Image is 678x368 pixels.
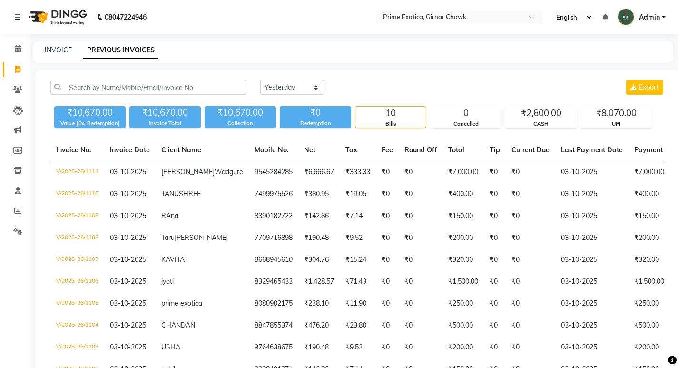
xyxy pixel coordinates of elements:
td: ₹0 [484,271,506,293]
td: ₹400.00 [442,183,484,205]
td: ₹0 [376,227,399,249]
td: ₹0 [399,227,442,249]
span: 03-10-2025 [110,343,146,351]
span: TANUSHREE [161,189,201,198]
td: ₹200.00 [442,227,484,249]
td: 03-10-2025 [555,249,629,271]
td: ₹0 [506,205,555,227]
span: Wadgure [215,168,243,176]
td: ₹190.48 [298,337,340,358]
td: ₹0 [506,271,555,293]
td: V/2025-26/1105 [50,293,104,315]
td: V/2025-26/1111 [50,161,104,184]
td: ₹0 [484,183,506,205]
td: ₹7,000.00 [442,161,484,184]
td: 03-10-2025 [555,205,629,227]
td: ₹150.00 [442,205,484,227]
span: 03-10-2025 [110,211,146,220]
td: ₹0 [484,315,506,337]
img: logo [24,4,89,30]
td: ₹0 [506,249,555,271]
span: KAVITA [161,255,185,264]
td: V/2025-26/1108 [50,227,104,249]
td: ₹0 [506,227,555,249]
td: ₹320.00 [442,249,484,271]
div: 10 [355,107,426,120]
span: Last Payment Date [561,146,623,154]
span: Fee [382,146,393,154]
td: V/2025-26/1106 [50,271,104,293]
td: ₹19.05 [340,183,376,205]
td: 7499975526 [249,183,298,205]
span: 03-10-2025 [110,189,146,198]
span: Invoice Date [110,146,150,154]
td: ₹0 [399,161,442,184]
td: ₹0 [506,337,555,358]
span: Tip [490,146,500,154]
td: ₹0 [484,337,506,358]
span: 03-10-2025 [110,299,146,308]
td: 03-10-2025 [555,293,629,315]
div: ₹10,670.00 [205,106,276,119]
span: Export [639,83,659,91]
td: ₹304.76 [298,249,340,271]
div: ₹10,670.00 [129,106,201,119]
td: ₹0 [399,271,442,293]
td: ₹0 [506,293,555,315]
td: 7709716898 [249,227,298,249]
td: ₹250.00 [442,293,484,315]
span: Admin [639,12,660,22]
td: 8329465433 [249,271,298,293]
td: 9545284285 [249,161,298,184]
div: UPI [581,120,651,128]
td: ₹6,666.67 [298,161,340,184]
div: Invoice Total [129,119,201,128]
td: ₹1,428.57 [298,271,340,293]
td: ₹190.48 [298,227,340,249]
td: ₹1,500.00 [442,271,484,293]
input: Search by Name/Mobile/Email/Invoice No [50,80,246,95]
td: ₹200.00 [442,337,484,358]
td: ₹238.10 [298,293,340,315]
td: ₹0 [484,227,506,249]
td: 8080902175 [249,293,298,315]
td: ₹0 [399,183,442,205]
span: 03-10-2025 [110,233,146,242]
span: Round Off [404,146,437,154]
td: 8668945610 [249,249,298,271]
td: ₹0 [376,271,399,293]
span: Taru [161,233,175,242]
td: 03-10-2025 [555,337,629,358]
div: Cancelled [431,120,501,128]
span: Total [448,146,464,154]
span: Mobile No. [255,146,289,154]
td: ₹7.14 [340,205,376,227]
td: ₹0 [376,249,399,271]
span: 03-10-2025 [110,168,146,176]
div: 0 [431,107,501,120]
button: Export [626,80,663,95]
td: ₹71.43 [340,271,376,293]
div: ₹10,670.00 [54,106,126,119]
td: ₹0 [399,293,442,315]
td: ₹0 [399,337,442,358]
div: Bills [355,120,426,128]
div: CASH [506,120,576,128]
td: V/2025-26/1107 [50,249,104,271]
td: ₹0 [376,161,399,184]
td: ₹500.00 [442,315,484,337]
div: ₹8,070.00 [581,107,651,120]
span: jyoti [161,277,174,286]
a: PREVIOUS INVOICES [83,42,158,59]
td: 03-10-2025 [555,161,629,184]
span: prime exotica [161,299,202,308]
span: 03-10-2025 [110,277,146,286]
td: ₹380.95 [298,183,340,205]
td: ₹476.20 [298,315,340,337]
td: ₹0 [484,293,506,315]
div: Redemption [280,119,351,128]
td: ₹142.86 [298,205,340,227]
td: 03-10-2025 [555,183,629,205]
td: ₹0 [484,161,506,184]
td: ₹23.80 [340,315,376,337]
